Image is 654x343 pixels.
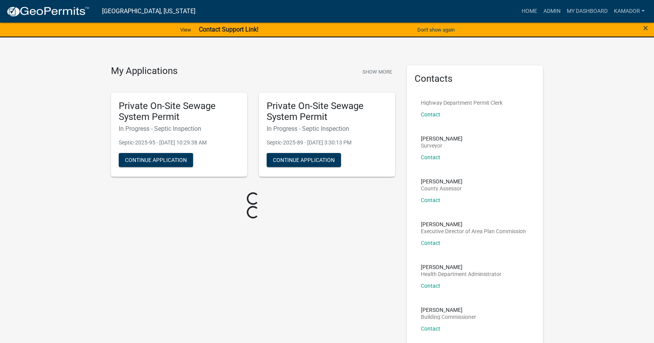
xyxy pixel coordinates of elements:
[102,5,195,18] a: [GEOGRAPHIC_DATA], [US_STATE]
[267,153,341,167] button: Continue Application
[643,23,648,33] button: Close
[267,100,387,123] h5: Private On-Site Sewage System Permit
[359,65,395,78] button: Show More
[119,100,239,123] h5: Private On-Site Sewage System Permit
[421,179,462,184] p: [PERSON_NAME]
[421,136,462,141] p: [PERSON_NAME]
[421,271,501,277] p: Health Department Administrator
[421,143,462,148] p: Surveyor
[421,197,440,203] a: Contact
[611,4,648,19] a: Kamador
[421,111,440,118] a: Contact
[119,139,239,147] p: Septic-2025-95 - [DATE] 10:29:38 AM
[421,283,440,289] a: Contact
[267,125,387,132] h6: In Progress - Septic Inspection
[540,4,564,19] a: Admin
[643,23,648,33] span: ×
[421,186,462,191] p: County Assessor
[177,23,194,36] a: View
[519,4,540,19] a: Home
[421,222,526,227] p: [PERSON_NAME]
[199,26,258,33] strong: Contact Support Link!
[267,139,387,147] p: Septic-2025-89 - [DATE] 3:30:13 PM
[119,125,239,132] h6: In Progress - Septic Inspection
[421,314,476,320] p: Building Commissioner
[119,153,193,167] button: Continue Application
[415,73,535,84] h5: Contacts
[421,240,440,246] a: Contact
[111,65,178,77] h4: My Applications
[421,307,476,313] p: [PERSON_NAME]
[421,229,526,234] p: Executive Director of Area Plan Commission
[421,154,440,160] a: Contact
[421,325,440,332] a: Contact
[414,23,458,36] button: Don't show again
[421,264,501,270] p: [PERSON_NAME]
[421,100,503,106] p: Highway Department Permit Clerk
[564,4,611,19] a: My Dashboard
